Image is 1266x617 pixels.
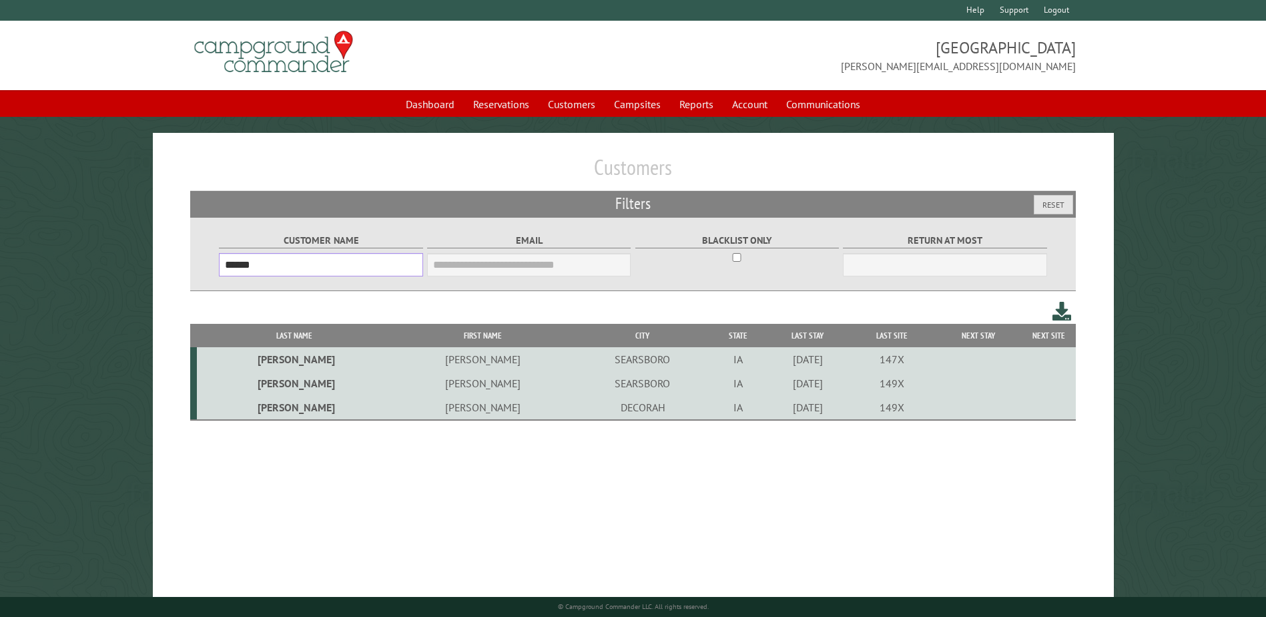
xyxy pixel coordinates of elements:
th: Next Stay [934,324,1022,347]
td: [PERSON_NAME] [197,395,391,420]
th: Last Stay [765,324,851,347]
button: Reset [1034,195,1073,214]
label: Return at most [843,233,1046,248]
td: SEARSBORO [574,347,711,371]
td: [PERSON_NAME] [392,347,574,371]
img: Campground Commander [190,26,357,78]
th: Last Site [850,324,934,347]
td: IA [711,347,765,371]
th: First Name [392,324,574,347]
th: Last Name [197,324,391,347]
td: 149X [850,395,934,420]
h1: Customers [190,154,1075,191]
a: Account [724,91,775,117]
td: 147X [850,347,934,371]
td: IA [711,395,765,420]
span: [GEOGRAPHIC_DATA] [PERSON_NAME][EMAIL_ADDRESS][DOMAIN_NAME] [633,37,1076,74]
td: [PERSON_NAME] [392,395,574,420]
a: Dashboard [398,91,462,117]
a: Customers [540,91,603,117]
div: [DATE] [767,377,848,390]
div: [DATE] [767,353,848,366]
td: DECORAH [574,395,711,420]
label: Email [427,233,631,248]
a: Reports [671,91,721,117]
h2: Filters [190,191,1075,216]
a: Download this customer list (.csv) [1052,299,1072,324]
th: State [711,324,765,347]
td: [PERSON_NAME] [197,371,391,395]
td: [PERSON_NAME] [197,347,391,371]
a: Campsites [606,91,669,117]
div: [DATE] [767,401,848,414]
small: © Campground Commander LLC. All rights reserved. [558,602,709,611]
td: SEARSBORO [574,371,711,395]
a: Reservations [465,91,537,117]
label: Customer Name [219,233,422,248]
label: Blacklist only [635,233,839,248]
td: 149X [850,371,934,395]
a: Communications [778,91,868,117]
td: [PERSON_NAME] [392,371,574,395]
th: Next Site [1022,324,1076,347]
th: City [574,324,711,347]
td: IA [711,371,765,395]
